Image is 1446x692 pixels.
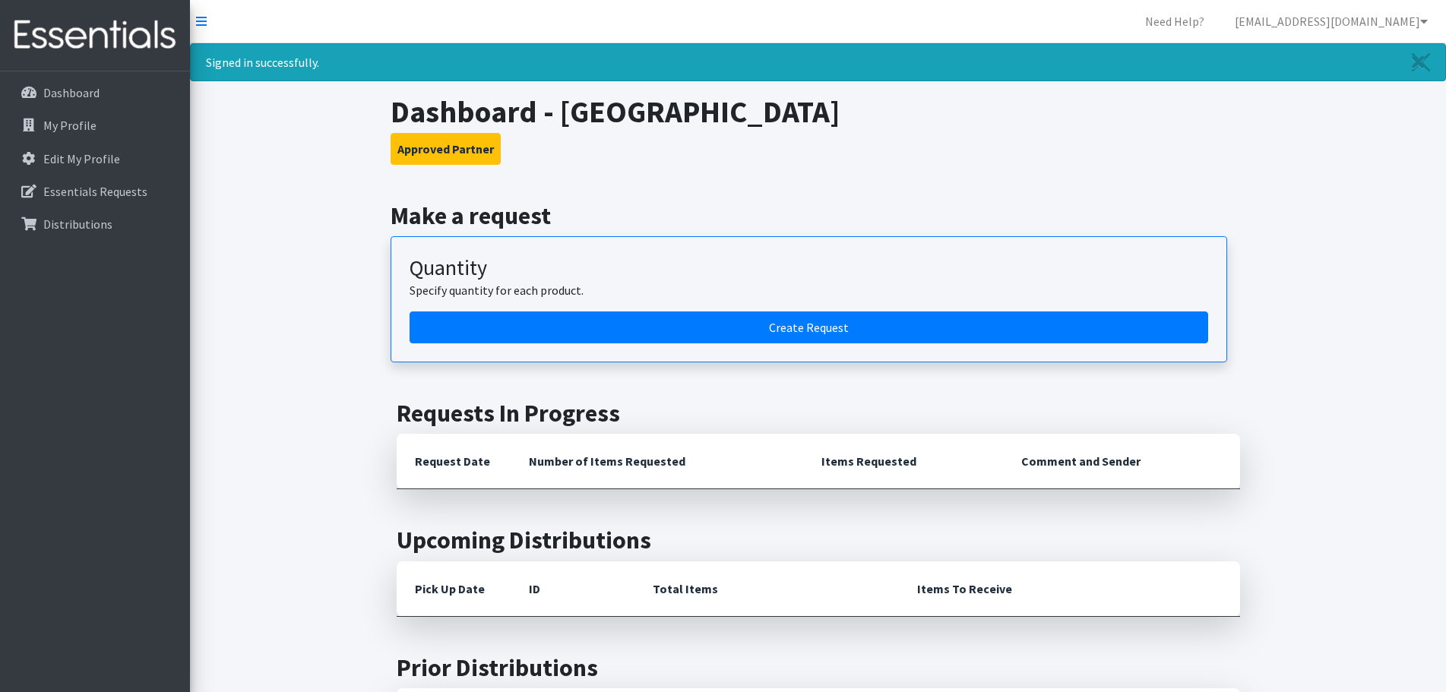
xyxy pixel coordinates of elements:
[410,255,1208,281] h3: Quantity
[6,176,184,207] a: Essentials Requests
[803,434,1003,489] th: Items Requested
[634,561,899,617] th: Total Items
[43,184,147,199] p: Essentials Requests
[43,118,97,133] p: My Profile
[6,144,184,174] a: Edit My Profile
[397,561,511,617] th: Pick Up Date
[6,77,184,108] a: Dashboard
[1003,434,1239,489] th: Comment and Sender
[410,311,1208,343] a: Create a request by quantity
[410,281,1208,299] p: Specify quantity for each product.
[6,209,184,239] a: Distributions
[391,201,1245,230] h2: Make a request
[6,10,184,61] img: HumanEssentials
[397,399,1240,428] h2: Requests In Progress
[397,526,1240,555] h2: Upcoming Distributions
[899,561,1240,617] th: Items To Receive
[1223,6,1440,36] a: [EMAIL_ADDRESS][DOMAIN_NAME]
[43,85,100,100] p: Dashboard
[43,216,112,232] p: Distributions
[1397,44,1445,81] a: Close
[511,434,804,489] th: Number of Items Requested
[397,653,1240,682] h2: Prior Distributions
[391,133,501,165] button: Approved Partner
[190,43,1446,81] div: Signed in successfully.
[43,151,120,166] p: Edit My Profile
[391,93,1245,130] h1: Dashboard - [GEOGRAPHIC_DATA]
[1133,6,1217,36] a: Need Help?
[6,110,184,141] a: My Profile
[397,434,511,489] th: Request Date
[511,561,634,617] th: ID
